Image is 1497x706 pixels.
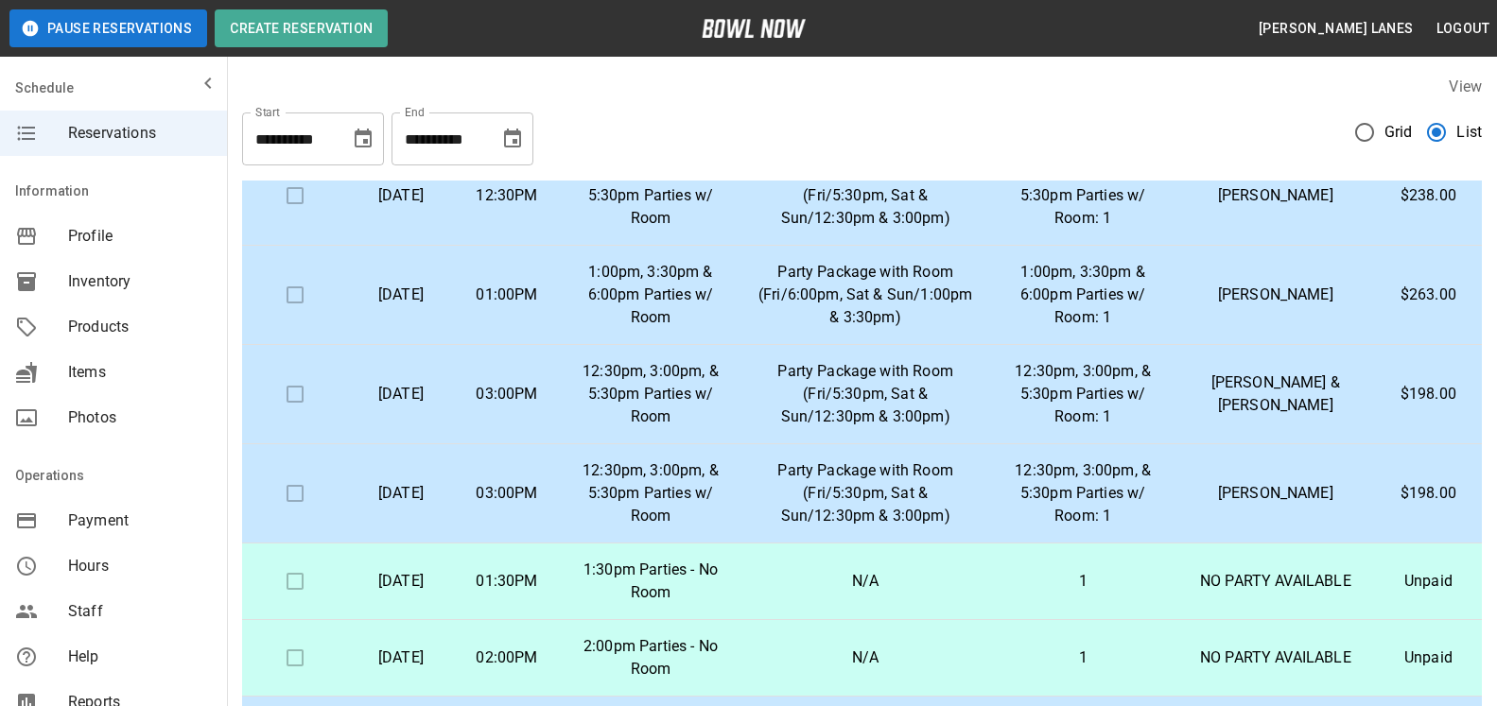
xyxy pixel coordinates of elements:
[494,120,531,158] button: Choose date, selected date is Apr 30, 2026
[1004,360,1161,428] p: 12:30pm, 3:00pm, & 5:30pm Parties w/ Room: 1
[1456,121,1482,144] span: List
[1429,11,1497,46] button: Logout
[363,570,439,593] p: [DATE]
[469,646,545,669] p: 02:00PM
[1384,121,1413,144] span: Grid
[68,225,212,248] span: Profile
[469,284,545,306] p: 01:00PM
[68,270,212,293] span: Inventory
[1004,459,1161,527] p: 12:30pm, 3:00pm, & 5:30pm Parties w/ Room: 1
[68,600,212,623] span: Staff
[469,570,545,593] p: 01:30PM
[1390,383,1467,405] p: $198.00
[1004,261,1161,329] p: 1:00pm, 3:30pm & 6:00pm Parties w/ Room: 1
[1390,482,1467,505] p: $198.00
[1449,77,1482,95] label: View
[757,261,975,329] p: Party Package with Room (Fri/6:00pm, Sat & Sun/1:00pm & 3:30pm)
[757,162,975,230] p: Party Package with Room (Fri/5:30pm, Sat & Sun/12:30pm & 3:00pm)
[344,120,382,158] button: Choose date, selected date is Aug 29, 2025
[575,559,726,604] p: 1:30pm Parties - No Room
[68,361,212,384] span: Items
[469,383,545,405] p: 03:00PM
[1192,371,1360,417] p: [PERSON_NAME] & [PERSON_NAME]
[1192,570,1360,593] p: NO PARTY AVAILABLE
[215,9,388,47] button: Create Reservation
[68,555,212,577] span: Hours
[363,184,439,207] p: [DATE]
[757,570,975,593] p: N/A
[363,284,439,306] p: [DATE]
[363,646,439,669] p: [DATE]
[68,406,212,429] span: Photos
[1004,646,1161,669] p: 1
[68,122,212,145] span: Reservations
[1390,284,1467,306] p: $263.00
[1004,570,1161,593] p: 1
[469,482,545,505] p: 03:00PM
[757,459,975,527] p: Party Package with Room (Fri/5:30pm, Sat & Sun/12:30pm & 3:00pm)
[575,261,726,329] p: 1:00pm, 3:30pm & 6:00pm Parties w/ Room
[575,360,726,428] p: 12:30pm, 3:00pm, & 5:30pm Parties w/ Room
[1390,570,1467,593] p: Unpaid
[702,19,806,38] img: logo
[1004,162,1161,230] p: 12:30pm, 3:00pm, & 5:30pm Parties w/ Room: 1
[575,635,726,680] p: 2:00pm Parties - No Room
[68,316,212,338] span: Products
[1192,482,1360,505] p: [PERSON_NAME]
[68,509,212,532] span: Payment
[1192,284,1360,306] p: [PERSON_NAME]
[68,646,212,668] span: Help
[1390,646,1467,669] p: Unpaid
[9,9,207,47] button: Pause Reservations
[1251,11,1421,46] button: [PERSON_NAME] Lanes
[1192,646,1360,669] p: NO PARTY AVAILABLE
[1390,184,1467,207] p: $238.00
[575,162,726,230] p: 12:30pm, 3:00pm, & 5:30pm Parties w/ Room
[363,482,439,505] p: [DATE]
[757,646,975,669] p: N/A
[1192,184,1360,207] p: [PERSON_NAME]
[757,360,975,428] p: Party Package with Room (Fri/5:30pm, Sat & Sun/12:30pm & 3:00pm)
[575,459,726,527] p: 12:30pm, 3:00pm, & 5:30pm Parties w/ Room
[469,184,545,207] p: 12:30PM
[363,383,439,405] p: [DATE]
